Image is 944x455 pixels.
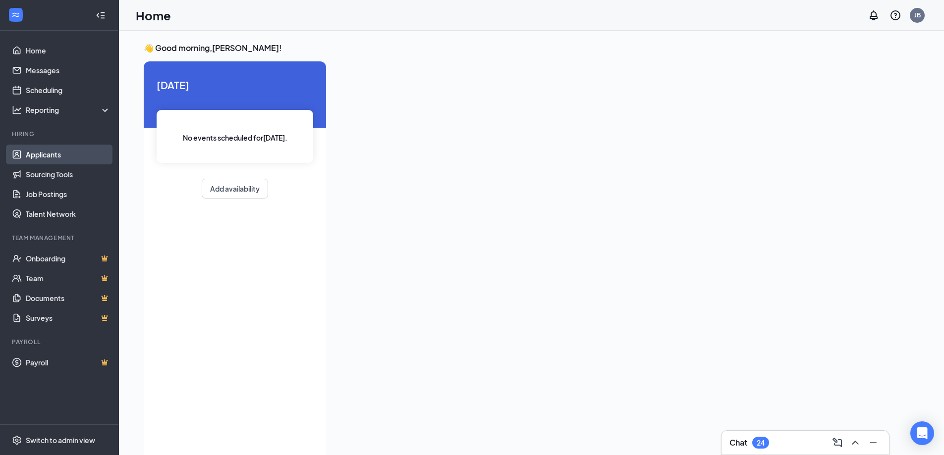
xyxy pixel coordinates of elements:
span: No events scheduled for [DATE] . [183,132,287,143]
div: Team Management [12,234,109,242]
svg: Collapse [96,10,106,20]
a: SurveysCrown [26,308,111,328]
svg: Notifications [868,9,880,21]
button: Minimize [865,435,881,451]
a: OnboardingCrown [26,249,111,268]
svg: WorkstreamLogo [11,10,21,20]
a: Home [26,41,111,60]
svg: Minimize [867,437,879,449]
div: Open Intercom Messenger [910,421,934,445]
a: Sourcing Tools [26,164,111,184]
svg: ChevronUp [849,437,861,449]
div: Reporting [26,105,111,115]
a: Applicants [26,145,111,164]
a: Job Postings [26,184,111,204]
a: Messages [26,60,111,80]
a: TeamCrown [26,268,111,288]
button: ComposeMessage [830,435,845,451]
div: Payroll [12,338,109,346]
div: 24 [757,439,765,447]
a: Talent Network [26,204,111,224]
h3: Chat [729,437,747,448]
h1: Home [136,7,171,24]
svg: ComposeMessage [832,437,843,449]
svg: Analysis [12,105,22,115]
button: ChevronUp [847,435,863,451]
a: PayrollCrown [26,353,111,372]
div: JB [914,11,921,19]
div: Switch to admin view [26,435,95,445]
a: DocumentsCrown [26,288,111,308]
a: Scheduling [26,80,111,100]
span: [DATE] [157,77,313,93]
div: Hiring [12,130,109,138]
svg: Settings [12,435,22,445]
button: Add availability [202,179,268,199]
h3: 👋 Good morning, [PERSON_NAME] ! [144,43,889,53]
svg: QuestionInfo [889,9,901,21]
